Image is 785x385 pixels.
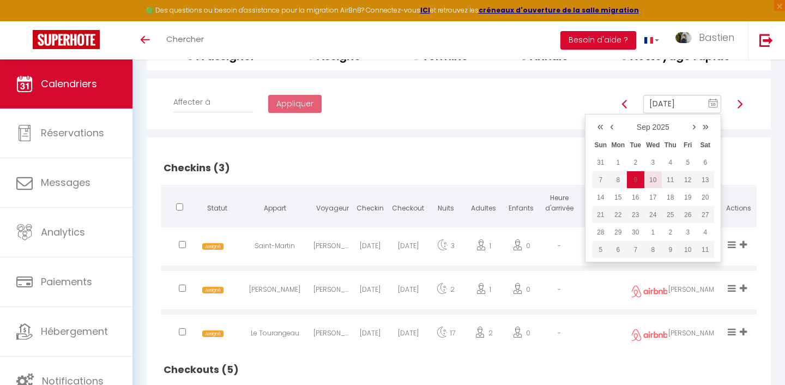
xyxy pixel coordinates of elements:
[41,324,108,338] span: Hébergement
[759,33,773,47] img: logout
[202,330,224,338] span: Assigné
[637,123,650,131] a: Sep
[202,243,224,250] span: Assigné
[464,185,502,225] th: Adultes
[679,241,697,258] td: Oct 10, 2025
[679,171,697,189] td: Sep 12, 2025
[187,49,255,64] span: A assigner
[627,171,644,189] td: Sep 09, 2025
[503,230,540,266] div: 0
[389,317,427,353] div: [DATE]
[540,185,578,225] th: Heure d'arrivée
[352,185,389,225] th: Checkin
[464,274,502,309] div: 1
[158,21,212,59] a: Chercher
[679,136,697,154] th: Fri
[503,317,540,353] div: 0
[236,317,313,353] div: Le Tourangeau
[427,317,464,353] div: 17
[540,274,578,309] div: -
[667,274,721,309] div: [PERSON_NAME]
[427,230,464,266] div: 3
[609,171,627,189] td: Sep 08, 2025
[236,230,313,266] div: Saint-Martin
[592,171,609,189] td: Sep 07, 2025
[352,317,389,353] div: [DATE]
[662,206,679,224] td: Sep 25, 2025
[735,100,744,109] img: arrow-right3.svg
[592,241,609,258] td: Oct 05, 2025
[389,185,427,225] th: Checkout
[644,224,662,241] td: Oct 01, 2025
[540,317,578,353] div: -
[352,230,389,266] div: [DATE]
[667,21,748,59] a: ... Bastien
[313,185,351,225] th: Voyageur
[644,154,662,171] td: Sep 03, 2025
[9,4,41,37] button: Ouvrir le widget de chat LiveChat
[592,206,609,224] td: Sep 21, 2025
[41,77,97,91] span: Calendriers
[389,230,427,266] div: [DATE]
[697,154,714,171] td: Sep 06, 2025
[464,230,502,266] div: 1
[609,241,627,258] td: Oct 06, 2025
[521,49,569,64] span: Annulé
[679,189,697,206] td: Sep 19, 2025
[662,241,679,258] td: Oct 09, 2025
[592,189,609,206] td: Sep 14, 2025
[627,154,644,171] td: Sep 02, 2025
[592,154,609,171] td: Aug 31, 2025
[236,274,313,309] div: [PERSON_NAME]
[630,285,668,297] img: airbnb2.png
[721,185,757,225] th: Actions
[662,171,679,189] td: Sep 11, 2025
[592,136,609,154] th: Sun
[697,171,714,189] td: Sep 13, 2025
[268,95,322,113] button: Appliquer
[644,241,662,258] td: Oct 08, 2025
[420,5,430,15] a: ICI
[307,49,361,64] span: Assigné
[264,203,286,213] span: Appart
[679,206,697,224] td: Sep 26, 2025
[592,224,609,241] td: Sep 28, 2025
[33,30,100,49] img: Super Booking
[161,151,757,185] h2: Checkins (3)
[697,241,714,258] td: Oct 11, 2025
[609,189,627,206] td: Sep 15, 2025
[413,49,468,64] span: Terminé
[560,31,636,50] button: Besoin d'aide ?
[630,329,668,341] img: airbnb2.png
[644,206,662,224] td: Sep 24, 2025
[313,274,351,309] div: [PERSON_NAME]
[41,225,85,239] span: Analytics
[627,189,644,206] td: Sep 16, 2025
[352,274,389,309] div: [DATE]
[594,118,607,134] a: «
[662,154,679,171] td: Sep 04, 2025
[621,49,730,64] span: Nettoyage rapide
[662,189,679,206] td: Sep 18, 2025
[609,224,627,241] td: Sep 29, 2025
[697,224,714,241] td: Oct 04, 2025
[540,230,578,266] div: -
[644,189,662,206] td: Sep 17, 2025
[427,185,464,225] th: Nuits
[207,203,227,213] span: Statut
[644,136,662,154] th: Wed
[578,185,631,225] th: Notes
[675,32,692,43] img: ...
[643,95,721,113] input: Select Date
[503,185,540,225] th: Enfants
[479,5,639,15] a: créneaux d'ouverture de la salle migration
[503,274,540,309] div: 0
[699,31,734,44] span: Bastien
[389,274,427,309] div: [DATE]
[609,206,627,224] td: Sep 22, 2025
[699,118,712,134] a: »
[667,317,721,353] div: [PERSON_NAME]
[41,275,92,288] span: Paiements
